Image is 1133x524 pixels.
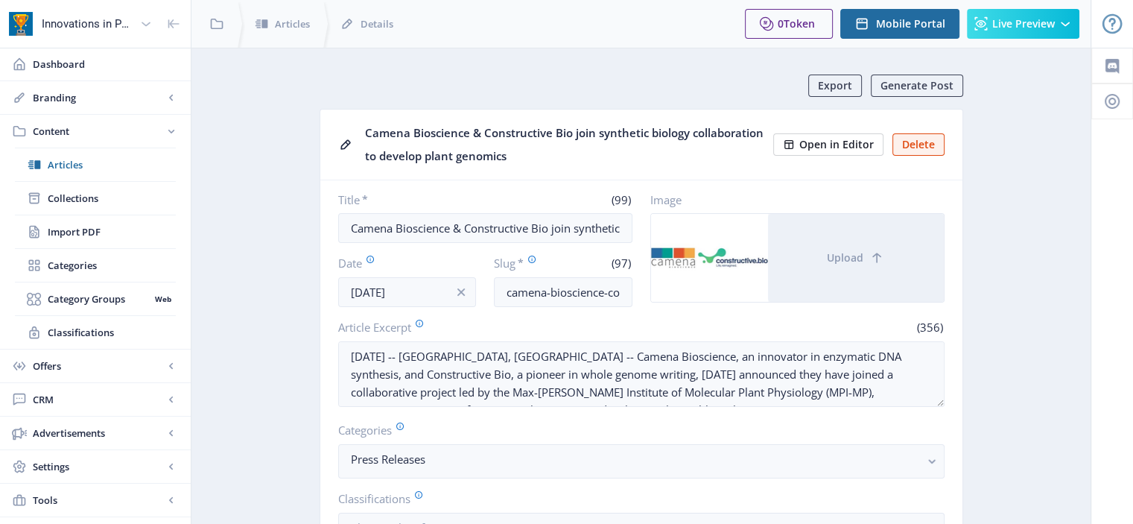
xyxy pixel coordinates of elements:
[338,277,477,307] input: Publishing Date
[33,124,164,139] span: Content
[446,277,476,307] button: info
[33,493,164,508] span: Tools
[338,444,945,479] button: Press Releases
[33,392,164,407] span: CRM
[840,9,959,39] button: Mobile Portal
[48,291,150,306] span: Category Groups
[15,148,176,181] a: Articles
[33,459,164,474] span: Settings
[15,182,176,215] a: Collections
[338,319,635,335] label: Article Excerpt
[745,9,833,39] button: 0Token
[9,12,33,36] img: app-icon.png
[650,192,933,207] label: Image
[967,9,1079,39] button: Live Preview
[48,325,176,340] span: Classifications
[338,255,465,271] label: Date
[454,285,469,300] nb-icon: info
[992,18,1055,30] span: Live Preview
[494,277,632,307] input: this-is-how-a-slug-looks-like
[818,80,852,92] span: Export
[48,224,176,239] span: Import PDF
[808,75,862,97] button: Export
[338,422,933,438] label: Categories
[15,249,176,282] a: Categories
[768,214,944,302] button: Upload
[876,18,945,30] span: Mobile Portal
[892,133,945,156] button: Delete
[33,359,164,373] span: Offers
[494,255,557,271] label: Slug
[361,16,393,31] span: Details
[609,192,632,207] span: (99)
[48,157,176,172] span: Articles
[15,316,176,349] a: Classifications
[827,252,863,264] span: Upload
[915,320,945,335] span: (356)
[33,57,179,72] span: Dashboard
[799,139,874,151] span: Open in Editor
[150,291,176,306] nb-badge: Web
[15,282,176,315] a: Category GroupsWeb
[609,256,632,271] span: (97)
[275,16,310,31] span: Articles
[42,7,134,40] div: Innovations in Pharmaceutical Technology (IPT)
[48,258,176,273] span: Categories
[773,133,883,156] button: Open in Editor
[880,80,953,92] span: Generate Post
[48,191,176,206] span: Collections
[351,450,920,468] nb-select-label: Press Releases
[871,75,963,97] button: Generate Post
[33,90,164,105] span: Branding
[338,192,480,207] label: Title
[365,121,764,168] div: Camena Bioscience & Constructive Bio join synthetic biology collaboration to develop plant genomics
[784,16,815,31] span: Token
[33,426,164,441] span: Advertisements
[338,213,632,243] input: Type Article Title ...
[15,215,176,248] a: Import PDF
